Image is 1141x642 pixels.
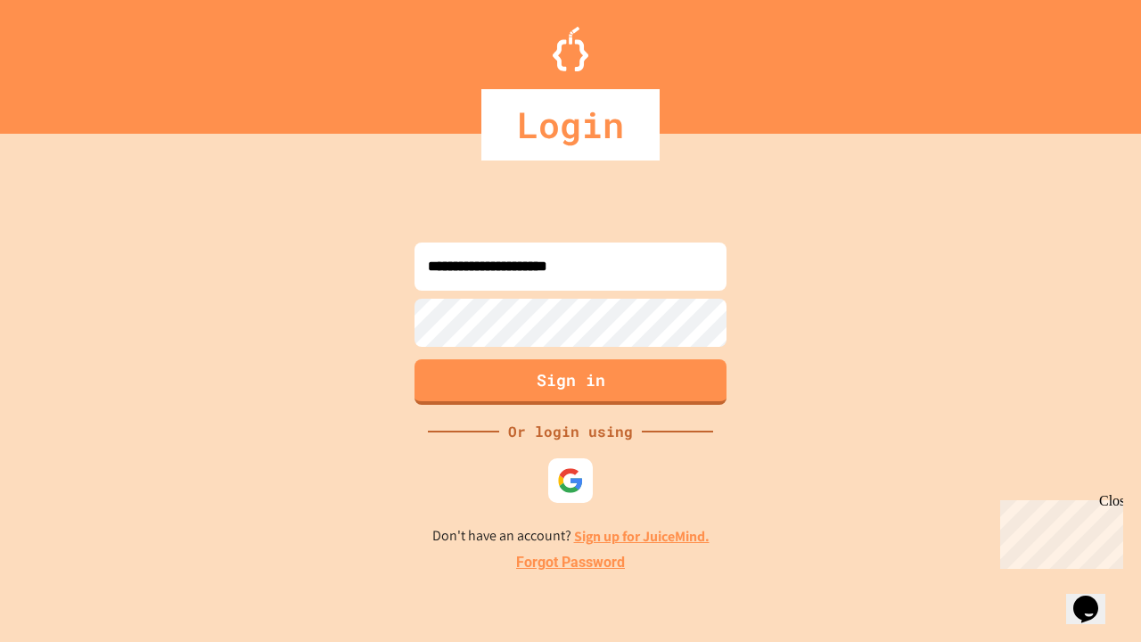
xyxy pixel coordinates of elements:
p: Don't have an account? [432,525,710,547]
iframe: chat widget [993,493,1123,569]
img: google-icon.svg [557,467,584,494]
button: Sign in [415,359,726,405]
div: Login [481,89,660,160]
img: Logo.svg [553,27,588,71]
div: Or login using [499,421,642,442]
iframe: chat widget [1066,571,1123,624]
a: Sign up for JuiceMind. [574,527,710,546]
div: Chat with us now!Close [7,7,123,113]
a: Forgot Password [516,552,625,573]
